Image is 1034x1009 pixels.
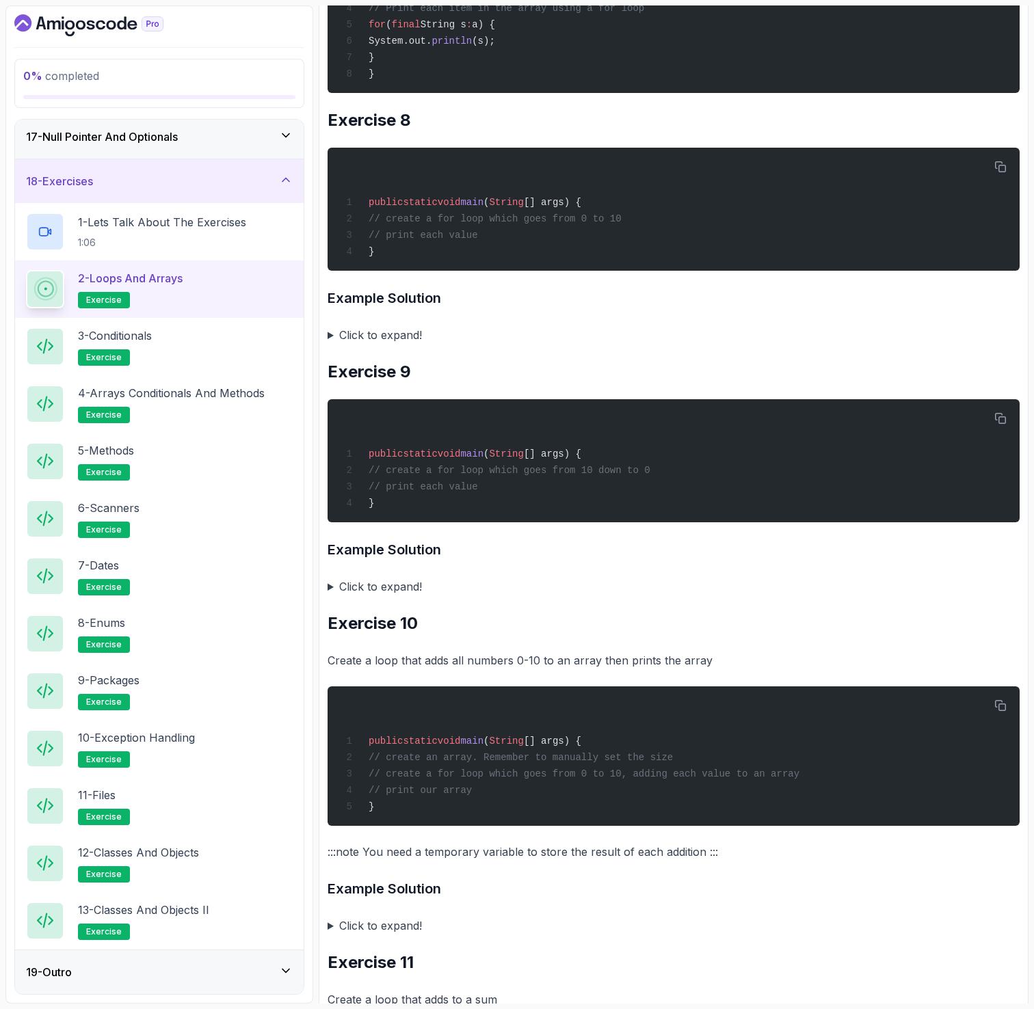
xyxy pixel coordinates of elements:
span: } [369,246,374,257]
button: 2-Loops and Arraysexercise [26,270,293,308]
p: 1 - Lets Talk About The Exercises [78,214,246,230]
span: (s); [472,36,495,46]
p: 7 - Dates [78,557,119,574]
span: String [489,197,523,208]
button: 4-Arrays Conditionals and Methodsexercise [26,385,293,423]
summary: Click to expand! [328,325,1020,345]
h3: Example Solution [328,878,1020,900]
p: 6 - Scanners [78,500,140,516]
span: exercise [86,869,122,880]
summary: Click to expand! [328,577,1020,596]
span: 0 % [23,69,42,83]
span: // print each value [369,481,478,492]
h3: Example Solution [328,539,1020,561]
button: 1-Lets Talk About The Exercises1:06 [26,213,293,251]
span: exercise [86,754,122,765]
p: 5 - Methods [78,442,134,459]
p: 8 - Enums [78,615,125,631]
span: exercise [86,926,122,937]
button: 18-Exercises [15,159,304,203]
p: 10 - Exception Handling [78,729,195,746]
span: System.out. [369,36,432,46]
span: main [460,197,483,208]
span: ( [386,19,391,30]
button: 8-Enumsexercise [26,615,293,653]
button: 3-Conditionalsexercise [26,327,293,366]
p: 13 - Classes and Objects II [78,902,209,918]
button: 12-Classes and Objectsexercise [26,844,293,883]
span: exercise [86,467,122,478]
span: public [369,197,403,208]
span: final [392,19,421,30]
span: exercise [86,295,122,306]
h2: Exercise 9 [328,361,1020,383]
span: static [403,448,437,459]
button: 11-Filesexercise [26,787,293,825]
p: 4 - Arrays Conditionals and Methods [78,385,265,401]
span: main [460,448,483,459]
span: static [403,197,437,208]
button: 13-Classes and Objects IIexercise [26,902,293,940]
span: ( [483,197,489,208]
span: // print each value [369,230,478,241]
span: // create a for loop which goes from 10 down to 0 [369,465,650,476]
span: static [403,736,437,746]
span: [] args) { [524,736,581,746]
p: Create a loop that adds to a sum [328,990,1020,1009]
span: ( [483,448,489,459]
span: : [466,19,472,30]
span: [] args) { [524,448,581,459]
span: } [369,52,374,63]
span: String s [421,19,466,30]
span: exercise [86,639,122,650]
span: exercise [86,582,122,593]
span: String [489,736,523,746]
span: for [369,19,386,30]
summary: Click to expand! [328,916,1020,935]
span: public [369,448,403,459]
span: void [438,197,461,208]
p: 2 - Loops and Arrays [78,270,183,286]
h2: Exercise 10 [328,613,1020,634]
span: void [438,736,461,746]
h3: 19 - Outro [26,964,72,980]
p: :::note You need a temporary variable to store the result of each addition ::: [328,842,1020,861]
a: Dashboard [14,14,195,36]
button: 19-Outro [15,950,304,994]
span: [] args) { [524,197,581,208]
button: 5-Methodsexercise [26,442,293,481]
span: // create a for loop which goes from 0 to 10, adding each value to an array [369,768,799,779]
span: void [438,448,461,459]
span: } [369,801,374,812]
p: 1:06 [78,236,246,250]
h2: Exercise 11 [328,952,1020,973]
span: exercise [86,409,122,420]
span: exercise [86,352,122,363]
span: } [369,498,374,509]
button: 10-Exception Handlingexercise [26,729,293,768]
p: 12 - Classes and Objects [78,844,199,861]
button: 9-Packagesexercise [26,672,293,710]
h3: 18 - Exercises [26,173,93,189]
p: 11 - Files [78,787,116,803]
span: // create a for loop which goes from 0 to 10 [369,213,622,224]
h3: Example Solution [328,287,1020,309]
h2: Exercise 8 [328,109,1020,131]
span: println [432,36,472,46]
p: 9 - Packages [78,672,140,688]
span: exercise [86,697,122,708]
span: ( [483,736,489,746]
span: // print our array [369,785,472,796]
span: String [489,448,523,459]
span: exercise [86,524,122,535]
span: // create an array. Remember to manually set the size [369,752,673,763]
h3: 17 - Null Pointer And Optionals [26,129,178,145]
button: 7-Datesexercise [26,557,293,595]
span: a) { [472,19,495,30]
span: completed [23,69,99,83]
span: main [460,736,483,746]
p: 3 - Conditionals [78,327,152,344]
span: } [369,68,374,79]
span: public [369,736,403,746]
span: // Print each item in the array using a for loop [369,3,644,14]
